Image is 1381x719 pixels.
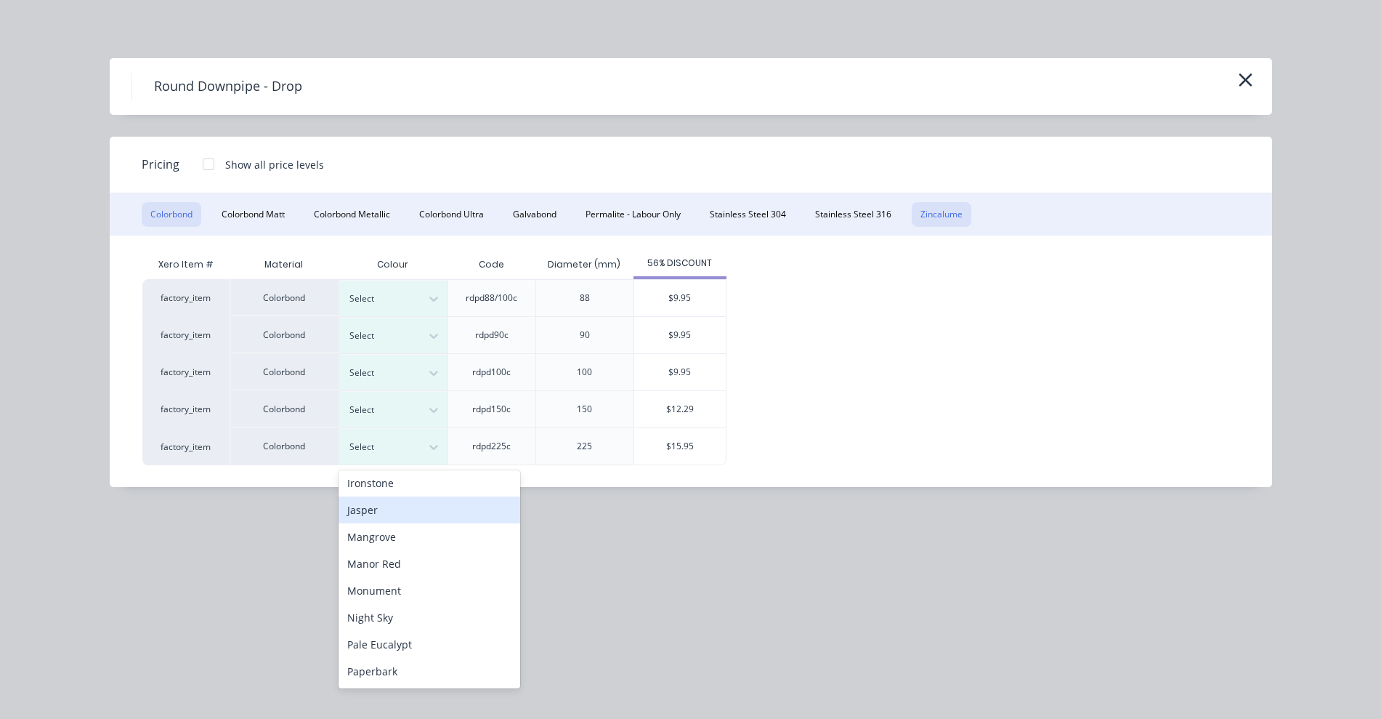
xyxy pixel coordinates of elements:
[806,202,900,227] button: Stainless Steel 316
[305,202,399,227] button: Colorbond Metallic
[577,403,592,416] div: 150
[213,202,293,227] button: Colorbond Matt
[701,202,795,227] button: Stainless Steel 304
[142,279,230,316] div: factory_item
[634,391,726,427] div: $12.29
[339,523,520,550] div: Mangrove
[580,329,590,342] div: 90
[142,250,230,279] div: Xero Item #
[142,202,201,227] button: Colorbond
[142,316,230,353] div: factory_item
[142,390,230,427] div: factory_item
[912,202,971,227] button: Zincalume
[580,292,590,305] div: 88
[142,427,230,465] div: factory_item
[467,246,516,283] div: Code
[131,73,324,100] h4: Round Downpipe - Drop
[230,353,339,390] div: Colorbond
[339,658,520,685] div: Paperbark
[339,470,520,497] div: Ironstone
[475,329,509,342] div: rdpd90c
[472,440,511,453] div: rdpd225c
[466,292,517,305] div: rdpd88/100c
[472,403,511,416] div: rdpd150c
[577,440,592,453] div: 225
[472,366,511,379] div: rdpd100c
[633,257,726,270] div: 56% DISCOUNT
[339,250,447,279] div: Colour
[339,577,520,604] div: Monument
[410,202,493,227] button: Colorbond Ultra
[142,353,230,390] div: factory_item
[230,250,339,279] div: Material
[230,316,339,353] div: Colorbond
[339,550,520,577] div: Manor Red
[634,354,726,390] div: $9.95
[230,427,339,465] div: Colorbond
[577,366,592,379] div: 100
[339,631,520,658] div: Pale Eucalypt
[634,317,726,353] div: $9.95
[634,428,726,465] div: $15.95
[230,390,339,427] div: Colorbond
[230,279,339,316] div: Colorbond
[339,604,520,631] div: Night Sky
[339,497,520,523] div: Jasper
[504,202,565,227] button: Galvabond
[634,280,726,316] div: $9.95
[536,246,632,283] div: Diameter (mm)
[225,157,324,172] div: Show all price levels
[142,156,179,173] span: Pricing
[577,202,689,227] button: Permalite - Labour Only
[339,685,520,712] div: [PERSON_NAME]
